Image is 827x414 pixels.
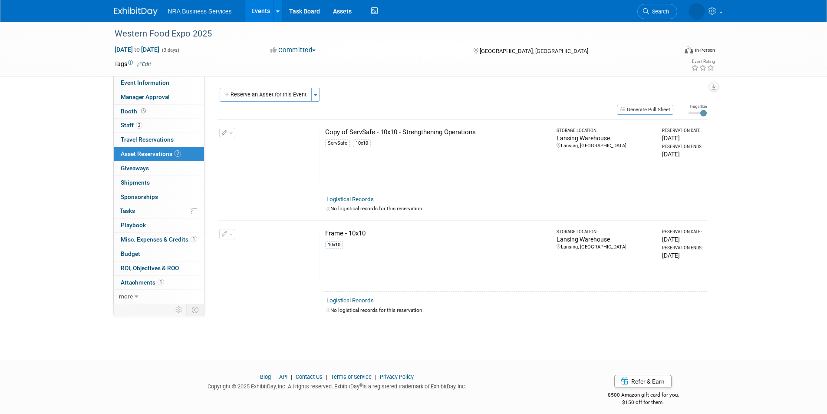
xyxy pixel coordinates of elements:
[248,229,320,283] img: View Images
[695,47,715,53] div: In-Person
[114,381,560,391] div: Copyright © 2025 ExhibitDay, Inc. All rights reserved. ExhibitDay is a registered trademark of Ex...
[662,134,703,142] div: [DATE]
[114,133,204,147] a: Travel Reservations
[114,76,204,90] a: Event Information
[326,196,374,202] a: Logistical Records
[326,297,374,304] a: Logistical Records
[186,304,204,315] td: Toggle Event Tabs
[121,136,174,143] span: Travel Reservations
[191,236,197,242] span: 1
[121,193,158,200] span: Sponsorships
[114,162,204,176] a: Giveaways
[662,150,703,159] div: [DATE]
[689,3,705,20] img: Scott Anderson
[114,119,204,132] a: Staff2
[557,134,654,142] div: Lansing Warehouse
[133,46,141,53] span: to
[296,374,323,380] a: Contact Us
[114,60,151,68] td: Tags
[662,128,703,134] div: Reservation Date:
[662,229,703,235] div: Reservation Date:
[114,147,204,161] a: Asset Reservations2
[112,26,664,42] div: Western Food Expo 2025
[114,46,160,53] span: [DATE] [DATE]
[114,105,204,119] a: Booth
[220,88,312,102] button: Reserve an Asset for this Event
[325,139,350,147] div: ServSafe
[373,374,379,380] span: |
[139,108,148,114] span: Booth not reserved yet
[119,293,133,300] span: more
[685,46,693,53] img: Format-Inperson.png
[353,139,371,147] div: 10x10
[325,241,343,249] div: 10x10
[114,7,158,16] img: ExhibitDay
[260,374,271,380] a: Blog
[121,265,179,272] span: ROI, Objectives & ROO
[114,262,204,275] a: ROI, Objectives & ROO
[114,219,204,232] a: Playbook
[121,250,140,257] span: Budget
[121,165,149,172] span: Giveaways
[121,108,148,115] span: Booth
[573,386,713,406] div: $500 Amazon gift card for you,
[289,374,294,380] span: |
[662,251,703,260] div: [DATE]
[171,304,187,315] td: Personalize Event Tab Strip
[573,399,713,406] div: $150 off for them.
[325,128,549,137] div: Copy of ServSafe - 10x10 - Strengthening Operations
[114,204,204,218] a: Tasks
[121,150,181,157] span: Asset Reservations
[248,128,320,182] img: View Images
[331,374,372,380] a: Terms of Service
[161,47,179,53] span: (3 days)
[279,374,287,380] a: API
[324,374,329,380] span: |
[649,8,669,15] span: Search
[614,375,672,388] a: Refer & Earn
[662,235,703,244] div: [DATE]
[557,142,654,149] div: Lansing, [GEOGRAPHIC_DATA]
[662,144,703,150] div: Reservation Ends:
[114,290,204,304] a: more
[326,307,703,314] div: No logistical records for this reservation.
[557,229,654,235] div: Storage Location:
[267,46,319,55] button: Committed
[637,4,677,19] a: Search
[175,150,181,157] span: 2
[120,207,135,214] span: Tasks
[121,79,169,86] span: Event Information
[114,190,204,204] a: Sponsorships
[168,8,232,15] span: NRA Business Services
[325,229,549,238] div: Frame - 10x10
[557,235,654,244] div: Lansing Warehouse
[121,222,146,229] span: Playbook
[557,128,654,134] div: Storage Location:
[158,279,164,285] span: 1
[557,244,654,251] div: Lansing, [GEOGRAPHIC_DATA]
[114,90,204,104] a: Manager Approval
[272,374,278,380] span: |
[114,276,204,290] a: Attachments1
[626,45,715,58] div: Event Format
[114,247,204,261] a: Budget
[114,176,204,190] a: Shipments
[137,61,151,67] a: Edit
[662,245,703,251] div: Reservation Ends:
[617,105,673,115] button: Generate Pull Sheet
[480,48,588,54] span: [GEOGRAPHIC_DATA], [GEOGRAPHIC_DATA]
[136,122,142,129] span: 2
[326,205,703,212] div: No logistical records for this reservation.
[691,60,715,64] div: Event Rating
[121,179,150,186] span: Shipments
[114,233,204,247] a: Misc. Expenses & Credits1
[689,104,707,109] div: Image Size
[121,93,170,100] span: Manager Approval
[359,383,362,388] sup: ®
[121,122,142,129] span: Staff
[121,236,197,243] span: Misc. Expenses & Credits
[380,374,414,380] a: Privacy Policy
[121,279,164,286] span: Attachments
